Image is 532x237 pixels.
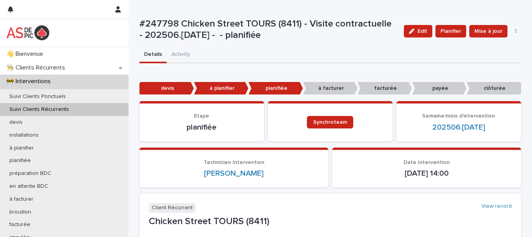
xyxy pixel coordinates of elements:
[194,82,248,95] p: à planifier
[139,82,194,95] p: devis
[417,29,427,34] span: Edit
[435,25,466,37] button: Planifier
[440,27,461,35] span: Planifier
[481,203,512,210] a: View record
[422,113,495,119] span: Semaine/mois d'intervention
[412,82,467,95] p: payée
[342,169,512,178] p: [DATE] 14:00
[3,157,37,164] p: planifiée
[3,119,29,126] p: devis
[404,25,432,37] button: Edit
[3,78,57,85] p: 🚧 Interventions
[3,145,40,151] p: à planifier
[204,169,264,178] a: [PERSON_NAME]
[474,27,502,35] span: Mise à jour
[3,170,58,177] p: préparation BDC
[3,64,71,71] p: 👨‍🍳 Clients Récurrents
[194,113,209,119] span: Etape
[248,82,303,95] p: planifiée
[432,123,485,132] a: 202506.[DATE]
[303,82,358,95] p: à facturer
[469,25,507,37] button: Mise à jour
[139,47,167,63] button: Details
[3,183,55,190] p: en attente BDC
[149,203,196,213] p: Client Récurrent
[3,132,45,139] p: installations
[467,82,521,95] p: clôturée
[6,25,49,41] img: yKcqic14S0S6KrLdrqO6
[149,216,512,227] p: Chicken Street TOURS (8411)
[167,47,195,63] button: Activity
[3,93,72,100] p: Suivi Clients Ponctuels
[149,123,255,132] p: planifiée
[403,160,450,165] span: Date Intervention
[3,209,37,216] p: brouillon
[3,106,75,113] p: Suivi Clients Récurrents
[313,119,347,125] span: Synchroteam
[3,221,37,228] p: facturée
[307,116,353,128] a: Synchroteam
[3,50,49,58] p: 👋 Bienvenue
[139,18,398,41] p: #247798 Chicken Street TOURS (8411) - Visite contractuelle - 202506.[DATE] - - planifiée
[358,82,412,95] p: facturée
[204,160,264,165] span: Technicien Intervention
[3,196,40,203] p: à facturer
